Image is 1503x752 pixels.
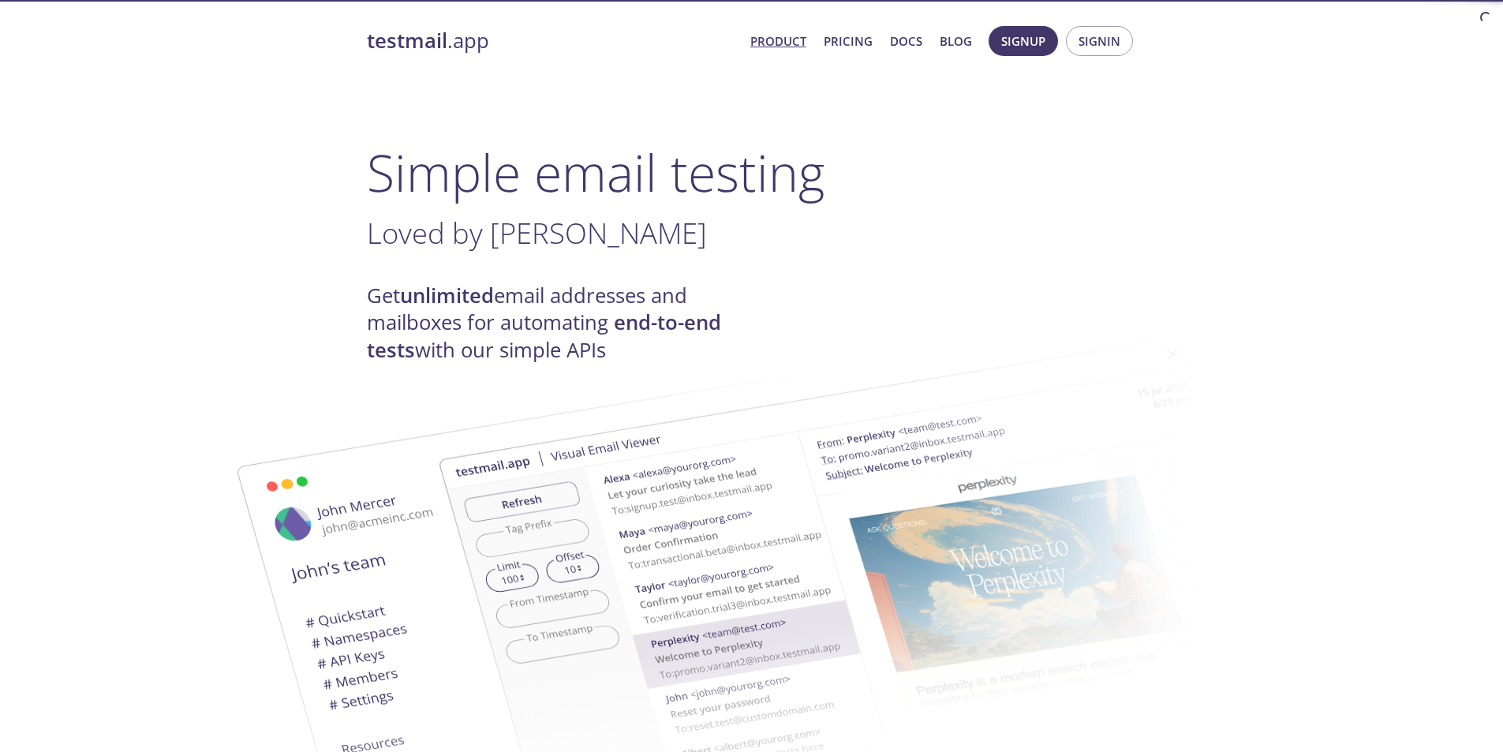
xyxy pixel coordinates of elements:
[1001,31,1045,51] span: Signup
[367,27,447,54] strong: testmail
[824,31,873,51] a: Pricing
[400,282,494,309] strong: unlimited
[1079,31,1120,51] span: Signin
[890,31,922,51] a: Docs
[367,213,707,253] span: Loved by [PERSON_NAME]
[1066,26,1133,56] button: Signin
[367,282,752,364] h4: Get email addresses and mailboxes for automating with our simple APIs
[367,142,1137,203] h1: Simple email testing
[367,28,738,54] a: testmail.app
[989,26,1058,56] button: Signup
[367,309,721,363] strong: end-to-end tests
[940,31,972,51] a: Blog
[750,31,806,51] a: Product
